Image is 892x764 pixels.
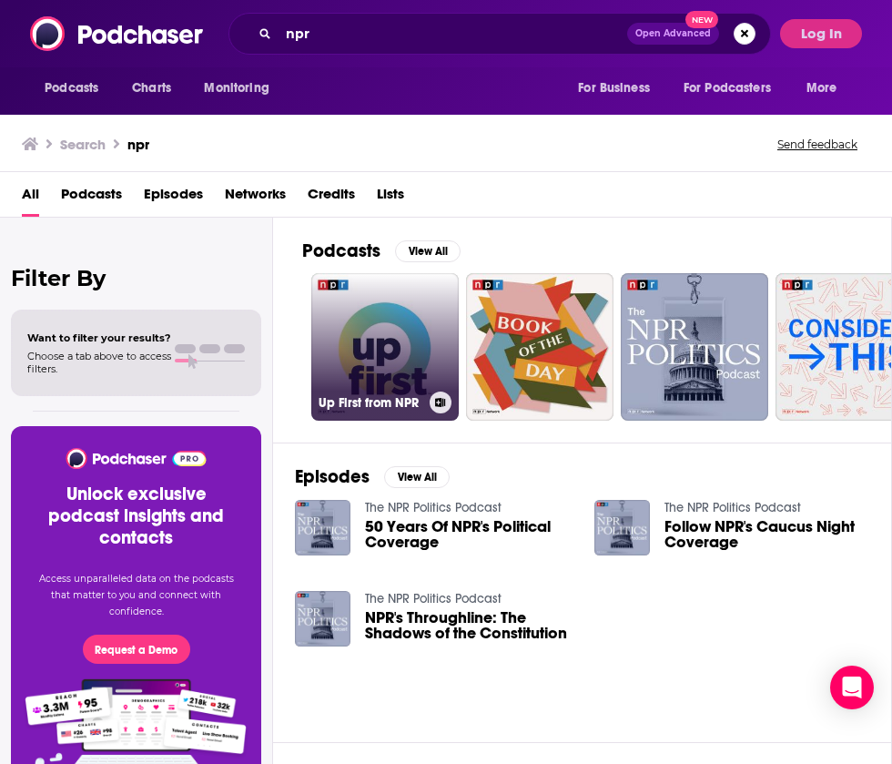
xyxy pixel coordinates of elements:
span: For Podcasters [684,76,771,101]
a: PodcastsView All [302,239,461,262]
span: Open Advanced [635,29,711,38]
a: Lists [377,179,404,217]
input: Search podcasts, credits, & more... [279,19,627,48]
a: Follow NPR's Caucus Night Coverage [664,519,872,550]
a: NPR's Throughline: The Shadows of the Constitution [365,610,573,641]
a: The NPR Politics Podcast [365,500,502,515]
span: Choose a tab above to access filters. [27,350,171,375]
button: Log In [780,19,862,48]
img: Podchaser - Follow, Share and Rate Podcasts [65,448,208,469]
a: The NPR Politics Podcast [664,500,801,515]
span: Monitoring [204,76,269,101]
button: open menu [32,71,122,106]
button: open menu [672,71,797,106]
a: The NPR Politics Podcast [365,591,502,606]
a: Podcasts [61,179,122,217]
button: open menu [191,71,292,106]
h2: Episodes [295,465,370,488]
div: Open Intercom Messenger [830,666,874,709]
div: Search podcasts, credits, & more... [228,13,771,55]
h2: Filter By [11,265,261,291]
a: EpisodesView All [295,465,450,488]
button: View All [384,466,450,488]
a: All [22,179,39,217]
h3: npr [127,136,149,153]
h2: Podcasts [302,239,380,262]
button: open menu [565,71,673,106]
a: 50 Years Of NPR's Political Coverage [365,519,573,550]
h3: Search [60,136,106,153]
a: Networks [225,179,286,217]
span: Charts [132,76,171,101]
button: Request a Demo [83,635,190,664]
p: Access unparalleled data on the podcasts that matter to you and connect with confidence. [33,571,239,620]
img: NPR's Throughline: The Shadows of the Constitution [295,591,350,647]
a: Episodes [144,179,203,217]
h3: Up First from NPR [319,395,422,411]
h3: Unlock exclusive podcast insights and contacts [33,484,239,549]
a: Up First from NPR [311,273,459,421]
span: For Business [578,76,650,101]
a: Charts [120,71,182,106]
span: More [806,76,837,101]
button: View All [395,240,461,262]
button: open menu [794,71,860,106]
button: Send feedback [772,137,863,152]
span: New [685,11,718,28]
img: 50 Years Of NPR's Political Coverage [295,500,350,555]
a: Credits [308,179,355,217]
button: Open AdvancedNew [627,23,719,45]
img: Follow NPR's Caucus Night Coverage [594,500,650,555]
span: Podcasts [45,76,98,101]
img: Podchaser - Follow, Share and Rate Podcasts [30,16,205,51]
span: Want to filter your results? [27,331,171,344]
